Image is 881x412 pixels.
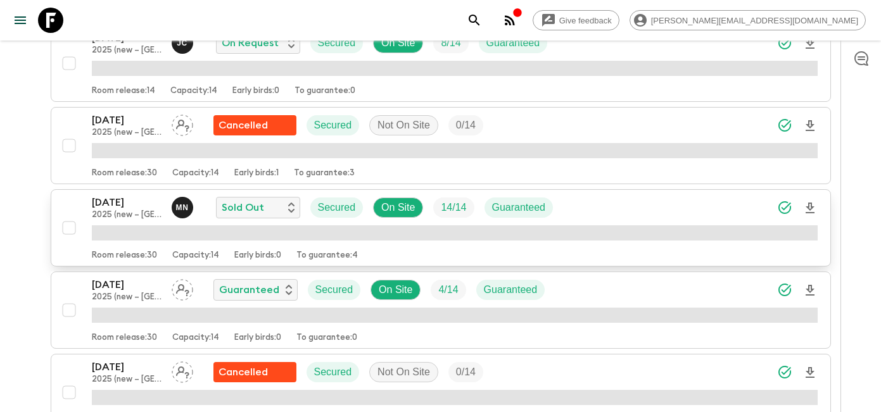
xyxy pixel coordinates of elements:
button: [DATE]2025 (new – [GEOGRAPHIC_DATA])Juno ChoiOn RequestSecuredOn SiteTrip FillGuaranteedRoom rele... [51,25,831,102]
p: To guarantee: 4 [296,251,358,261]
p: 8 / 14 [441,35,460,51]
svg: Download Onboarding [802,365,818,380]
span: Juno Choi [172,36,196,46]
button: [DATE]2025 (new – [GEOGRAPHIC_DATA])Maho NagaredaSold OutSecuredOn SiteTrip FillGuaranteedRoom re... [51,189,831,266]
p: On Site [381,200,415,215]
p: M N [176,203,189,213]
button: JC [172,32,196,54]
div: Trip Fill [448,362,483,382]
p: Secured [318,35,356,51]
div: On Site [371,280,421,300]
svg: Synced Successfully [777,118,792,133]
div: Trip Fill [433,33,468,53]
span: [PERSON_NAME][EMAIL_ADDRESS][DOMAIN_NAME] [644,16,865,25]
p: 2025 (new – [GEOGRAPHIC_DATA]) [92,210,162,220]
p: Early birds: 0 [234,251,281,261]
div: Secured [310,33,364,53]
p: Secured [318,200,356,215]
p: [DATE] [92,113,162,128]
button: MN [172,197,196,218]
p: Guaranteed [492,200,546,215]
svg: Synced Successfully [777,35,792,51]
div: Trip Fill [433,197,474,218]
span: Give feedback [552,16,619,25]
div: Secured [308,280,361,300]
p: To guarantee: 0 [296,333,357,343]
span: Assign pack leader [172,118,193,128]
p: On Site [381,35,415,51]
div: On Site [373,197,423,218]
p: [DATE] [92,195,162,210]
p: 2025 (new – [GEOGRAPHIC_DATA]) [92,292,162,303]
p: Guaranteed [486,35,540,51]
div: Flash Pack cancellation [213,115,296,135]
p: On Site [379,282,412,297]
svg: Download Onboarding [802,36,818,51]
svg: Download Onboarding [802,201,818,216]
a: Give feedback [533,10,619,30]
p: J C [177,38,187,48]
svg: Download Onboarding [802,118,818,134]
p: Cancelled [219,365,268,380]
p: 0 / 14 [456,118,476,133]
p: Early birds: 0 [232,86,279,96]
p: Guaranteed [484,282,538,297]
p: 2025 (new – [GEOGRAPHIC_DATA]) [92,46,162,56]
p: Capacity: 14 [172,333,219,343]
p: Capacity: 14 [172,168,219,178]
p: To guarantee: 3 [294,168,355,178]
p: On Request [222,35,279,51]
p: To guarantee: 0 [295,86,355,96]
svg: Synced Successfully [777,365,792,380]
svg: Synced Successfully [777,282,792,297]
div: Trip Fill [448,115,483,135]
div: Not On Site [369,362,438,382]
div: Secured [307,362,360,382]
button: search adventures [462,8,487,33]
span: Assign pack leader [172,283,193,293]
p: 0 / 14 [456,365,476,380]
p: [DATE] [92,359,162,375]
p: Room release: 30 [92,251,157,261]
div: Trip Fill [431,280,466,300]
p: Secured [314,365,352,380]
div: [PERSON_NAME][EMAIL_ADDRESS][DOMAIN_NAME] [630,10,866,30]
span: Assign pack leader [172,365,193,375]
p: Secured [315,282,353,297]
div: Secured [307,115,360,135]
p: 4 / 14 [438,282,458,297]
p: Early birds: 1 [234,168,279,178]
p: Room release: 30 [92,333,157,343]
p: 2025 (new – [GEOGRAPHIC_DATA]) [92,375,162,385]
svg: Download Onboarding [802,283,818,298]
div: Flash Pack cancellation [213,362,296,382]
button: [DATE]2025 (new – [GEOGRAPHIC_DATA])Assign pack leaderFlash Pack cancellationSecuredNot On SiteTr... [51,107,831,184]
svg: Synced Successfully [777,200,792,215]
span: Maho Nagareda [172,201,196,211]
p: 2025 (new – [GEOGRAPHIC_DATA]) [92,128,162,138]
p: 14 / 14 [441,200,466,215]
p: Guaranteed [219,282,279,297]
p: Not On Site [377,365,430,380]
div: On Site [373,33,423,53]
p: Secured [314,118,352,133]
div: Secured [310,197,364,218]
p: Early birds: 0 [234,333,281,343]
p: Cancelled [219,118,268,133]
p: Sold Out [222,200,264,215]
div: Not On Site [369,115,438,135]
p: Room release: 30 [92,168,157,178]
p: Capacity: 14 [170,86,217,96]
button: [DATE]2025 (new – [GEOGRAPHIC_DATA])Assign pack leaderGuaranteedSecuredOn SiteTrip FillGuaranteed... [51,272,831,349]
p: [DATE] [92,277,162,292]
button: menu [8,8,33,33]
p: Room release: 14 [92,86,155,96]
p: Capacity: 14 [172,251,219,261]
p: Not On Site [377,118,430,133]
